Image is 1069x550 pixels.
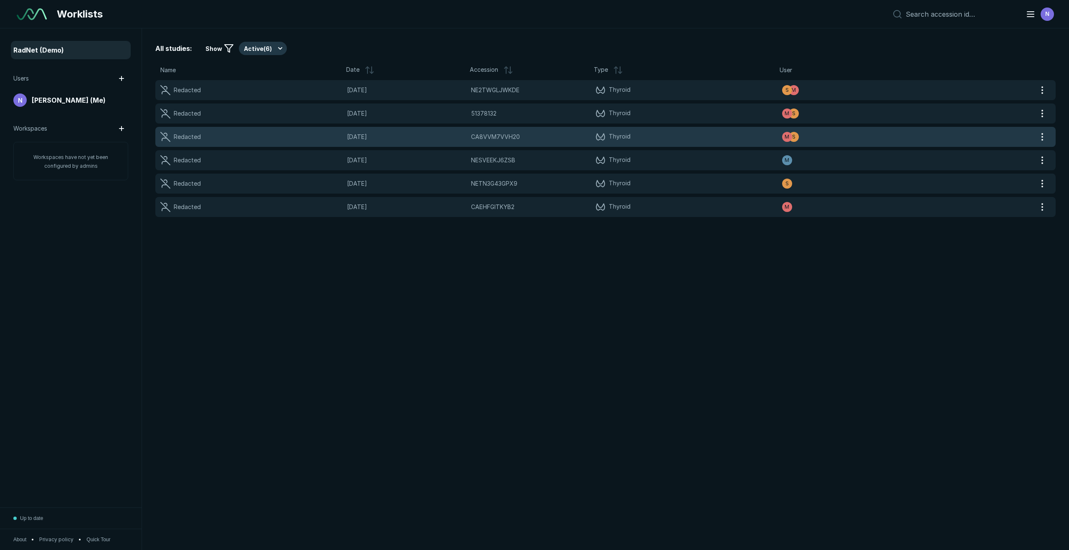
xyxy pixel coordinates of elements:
[31,536,34,543] span: •
[13,536,26,543] button: About
[13,5,50,23] a: See-Mode Logo
[609,85,631,95] span: Thyroid
[594,65,608,75] span: Type
[347,109,466,118] span: [DATE]
[782,108,792,119] div: avatar-name
[155,127,1036,147] a: Redacted[DATE]CA8VVM7VVH20Thyroidavatar-nameavatar-name
[239,42,287,55] button: Active(6)
[346,65,360,75] span: Date
[792,110,795,117] span: S
[1041,8,1054,21] div: avatar-name
[13,124,47,133] span: Workspaces
[13,508,43,529] button: Up to date
[347,179,466,188] span: [DATE]
[20,515,43,522] span: Up to date
[205,44,222,53] span: Show
[785,133,789,141] span: M
[174,179,201,188] div: Redacted
[782,202,792,212] div: avatar-name
[1045,10,1049,18] span: N
[471,202,514,212] span: CAEHFGITKYB2
[906,10,1016,18] input: Search accession id…
[155,174,1036,194] a: Redacted[DATE]NETN3G43GPX9Thyroidavatar-name
[57,7,103,22] span: Worklists
[174,86,201,95] div: Redacted
[785,110,789,117] span: M
[792,133,795,141] span: S
[470,65,498,75] span: Accession
[155,103,1036,124] a: Redacted[DATE]51378132Thyroidavatar-nameavatar-name
[785,203,789,211] span: M
[471,109,497,118] span: 51378132
[471,86,519,95] span: NE2TWGLJWKDE
[155,43,192,53] span: All studies:
[174,109,201,118] div: Redacted
[79,536,81,543] span: •
[609,108,631,119] span: Thyroid
[471,156,515,165] span: NESVEEKJ6ZSB
[471,179,517,188] span: NETN3G43GPX9
[32,95,106,105] span: [PERSON_NAME] (Me)
[18,96,23,105] span: N
[347,202,466,212] span: [DATE]
[17,8,47,20] img: See-Mode Logo
[785,180,789,187] span: S
[782,85,792,95] div: avatar-name
[13,45,64,55] span: RadNet (Demo)
[782,132,792,142] div: avatar-name
[39,536,73,543] a: Privacy policy
[155,80,1036,100] a: Redacted[DATE]NE2TWGLJWKDEThyroidavatar-nameavatar-name
[471,132,520,141] span: CA8VVM7VVH20
[609,132,631,142] span: Thyroid
[789,132,799,142] div: avatar-name
[86,536,110,543] button: Quick Tour
[155,197,1036,217] a: Redacted[DATE]CAEHFGITKYB2Thyroidavatar-name
[782,155,792,165] div: avatar-name
[155,150,1036,170] a: Redacted[DATE]NESVEEKJ6ZSBThyroidavatar-name
[13,93,27,107] div: avatar-name
[13,74,29,83] span: Users
[12,92,130,108] a: avatar-name[PERSON_NAME] (Me)
[174,132,201,141] div: Redacted
[609,155,631,165] span: Thyroid
[1021,6,1056,23] button: avatar-name
[174,202,201,212] div: Redacted
[780,66,792,75] span: User
[160,66,176,75] span: Name
[789,85,799,95] div: avatar-name
[347,86,466,95] span: [DATE]
[785,86,789,94] span: S
[33,154,108,169] span: Workspaces have not yet been configured by admins
[347,132,466,141] span: [DATE]
[609,179,631,189] span: Thyroid
[12,42,130,58] a: RadNet (Demo)
[789,108,799,119] div: avatar-name
[782,179,792,189] div: avatar-name
[609,202,631,212] span: Thyroid
[347,156,466,165] span: [DATE]
[791,86,796,94] span: M
[174,156,201,165] div: Redacted
[785,156,789,164] span: M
